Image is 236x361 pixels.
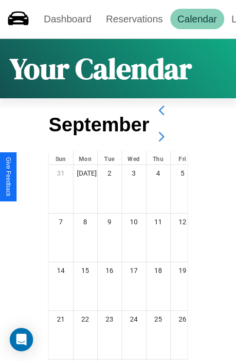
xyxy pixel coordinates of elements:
div: 2 [98,165,122,181]
div: 26 [171,311,195,327]
div: 10 [122,214,146,230]
div: 3 [122,165,146,181]
div: Sun [49,151,73,164]
div: Give Feedback [5,157,12,197]
div: Open Intercom Messenger [10,328,33,351]
h2: September [49,114,149,136]
div: 12 [171,214,195,230]
div: 23 [98,311,122,327]
div: 7 [49,214,73,230]
div: 25 [146,311,170,327]
h1: Your Calendar [10,49,192,89]
div: 31 [49,165,73,181]
div: 5 [171,165,195,181]
div: Thu [146,151,170,164]
div: Wed [122,151,146,164]
a: Dashboard [36,9,99,29]
div: Tue [98,151,122,164]
div: Mon [73,151,97,164]
div: 11 [146,214,170,230]
div: 4 [146,165,170,181]
div: 22 [73,311,97,327]
div: 8 [73,214,97,230]
div: 15 [73,262,97,279]
div: 14 [49,262,73,279]
div: 17 [122,262,146,279]
div: 19 [171,262,195,279]
div: 24 [122,311,146,327]
div: 18 [146,262,170,279]
div: [DATE] [73,165,97,181]
div: 21 [49,311,73,327]
div: 16 [98,262,122,279]
a: Calendar [170,9,224,29]
div: 9 [98,214,122,230]
a: Reservations [99,9,170,29]
div: Fri [171,151,195,164]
